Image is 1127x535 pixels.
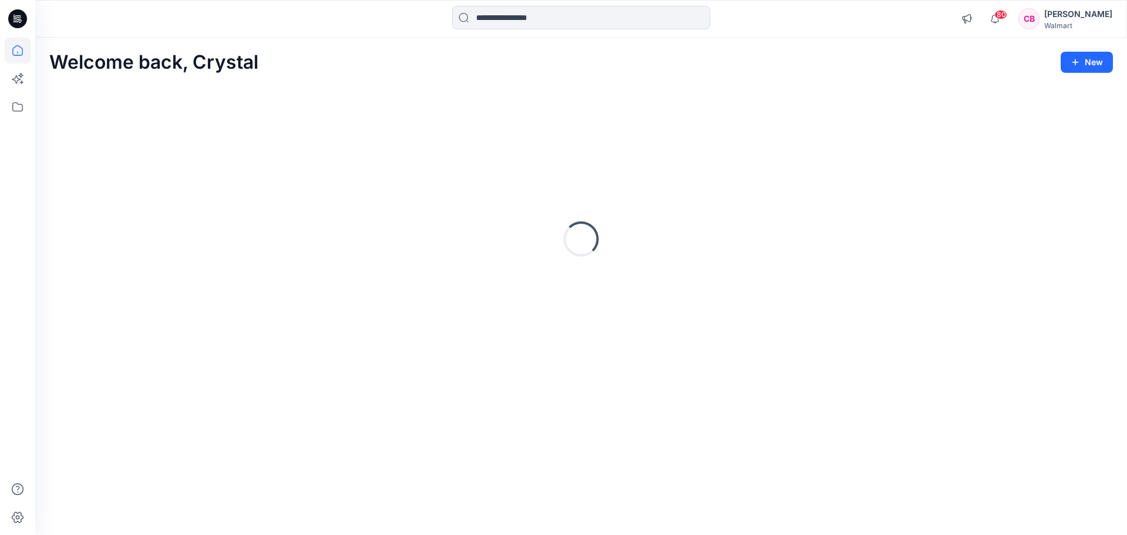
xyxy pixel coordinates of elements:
button: New [1061,52,1113,73]
h2: Welcome back, Crystal [49,52,258,73]
div: [PERSON_NAME] [1044,7,1112,21]
span: 80 [994,10,1007,19]
div: CB [1018,8,1040,29]
div: Walmart [1044,21,1112,30]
